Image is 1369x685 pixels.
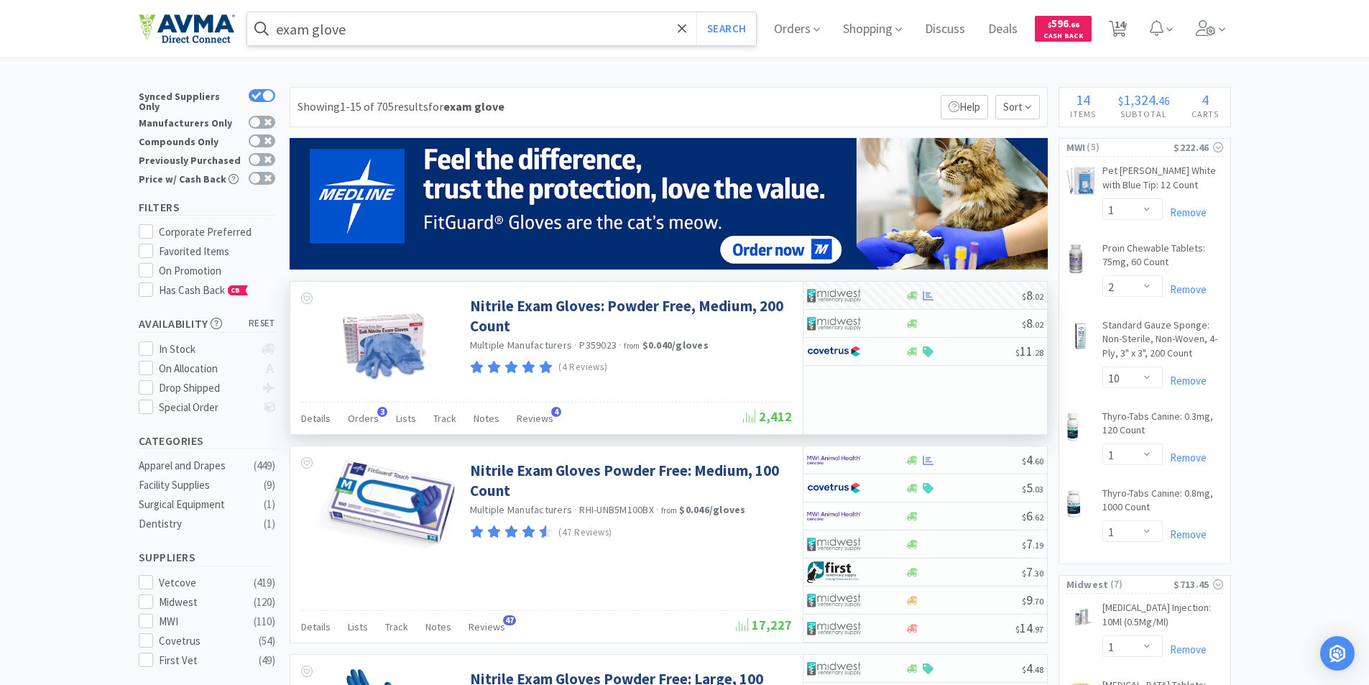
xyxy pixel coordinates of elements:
span: 47 [503,615,516,625]
img: 5e091b8c740b46bfb12d62ec60a509ea_491125.jpeg [312,461,454,554]
img: 4dd14cff54a648ac9e977f0c5da9bc2e_5.png [807,285,861,306]
div: ( 110 ) [254,613,275,630]
img: e4e33dab9f054f5782a47901c742baa9_102.png [139,14,235,44]
h5: Availability [139,316,275,332]
img: f6b2451649754179b5b4e0c70c3f7cb0_2.png [807,449,861,471]
img: 4dd14cff54a648ac9e977f0c5da9bc2e_5.png [807,533,861,555]
strong: exam glove [443,99,504,114]
span: Midwest [1066,576,1109,592]
img: 77fca1acd8b6420a9015268ca798ef17_1.png [807,477,861,499]
span: . 62 [1033,512,1043,523]
a: Proin Chewable Tablets: 75mg, 60 Count [1102,242,1223,275]
strong: $0.040 / gloves [642,339,709,351]
span: ( 5 ) [1085,140,1174,155]
span: 2,412 [743,408,792,425]
a: Nitrile Exam Gloves: Powder Free, Medium, 200 Count [470,296,788,336]
a: Thyro-Tabs Canine: 0.8mg, 1000 Count [1102,487,1223,520]
span: $ [1022,596,1026,607]
div: Facility Supplies [139,477,255,494]
div: Surgical Equipment [139,496,255,513]
a: Multiple Manufacturers [470,339,573,351]
span: 11 [1015,343,1043,359]
span: from [624,341,640,351]
div: Corporate Preferred [159,224,275,241]
span: $ [1022,319,1026,330]
div: Synced Suppliers Only [139,89,241,111]
a: Thyro-Tabs Canine: 0.3mg, 120 Count [1102,410,1223,443]
div: Manufacturers Only [139,116,241,128]
span: Track [385,620,408,633]
div: ( 419 ) [254,574,275,592]
span: RHI-UNB5M100BX [579,503,654,516]
img: c17e64d1a980459a925ea099ae5c4ccc_7013.png [1066,489,1081,518]
div: Favorited Items [159,243,275,260]
span: Reviews [517,412,553,425]
span: 1,324 [1123,91,1156,109]
a: Remove [1163,206,1207,219]
div: Special Order [159,399,254,416]
div: ( 54 ) [259,633,275,650]
a: Remove [1163,374,1207,387]
img: 9684560b347641668b161495a4463930_717350.jpeg [1066,604,1095,629]
div: ( 120 ) [254,594,275,611]
img: 4fb8261dd1a54e0d81cdc8fa765c9629_125569.jpeg [337,296,430,390]
span: for [428,99,504,114]
img: 50694c2cd6a54a2c93d95c822c317d61_6734.png [1066,167,1095,195]
img: 67d67680309e4a0bb49a5ff0391dcc42_6.png [807,561,861,583]
span: . 03 [1033,484,1043,495]
img: f6b2451649754179b5b4e0c70c3f7cb0_2.png [807,505,861,527]
p: (47 Reviews) [558,525,612,541]
h4: Subtotal [1107,107,1181,121]
a: Remove [1163,528,1207,541]
div: On Promotion [159,262,275,280]
div: First Vet [159,652,248,669]
div: Vetcove [159,574,248,592]
div: Midwest [159,594,248,611]
div: Compounds Only [139,134,241,147]
span: 4 [1202,91,1209,109]
div: MWI [159,613,248,630]
span: Lists [348,620,368,633]
span: 4 [551,407,561,417]
div: Dentistry [139,515,255,533]
img: 4dd14cff54a648ac9e977f0c5da9bc2e_5.png [807,313,861,334]
span: . 02 [1033,291,1043,302]
div: $713.45 [1174,576,1222,592]
span: 7 [1022,535,1043,552]
div: ( 449 ) [254,457,275,474]
span: . 60 [1033,456,1043,466]
span: . 97 [1033,624,1043,635]
div: ( 9 ) [264,477,275,494]
span: 3 [377,407,387,417]
div: $222.46 [1174,139,1222,155]
span: $ [1048,20,1051,29]
span: from [661,505,677,515]
span: · [574,339,577,351]
div: ( 1 ) [264,496,275,513]
span: . 19 [1033,540,1043,551]
h5: Filters [139,199,275,216]
span: $ [1015,347,1020,358]
span: 14 [1076,91,1090,109]
span: . 30 [1033,568,1043,579]
h5: Suppliers [139,549,275,566]
span: · [656,503,659,516]
span: 8 [1022,315,1043,331]
img: 4dd14cff54a648ac9e977f0c5da9bc2e_5.png [807,617,861,639]
div: Showing 1-15 of 705 results [298,98,504,116]
div: In Stock [159,341,254,358]
input: Search by item, sku, manufacturer, ingredient, size... [247,12,757,45]
span: $ [1022,664,1026,675]
p: (4 Reviews) [558,360,607,375]
span: MWI [1066,139,1086,155]
a: $596.66Cash Back [1035,9,1092,48]
span: · [574,503,577,516]
a: Multiple Manufacturers [470,503,573,516]
img: 4dd14cff54a648ac9e977f0c5da9bc2e_5.png [807,589,861,611]
a: Discuss [919,23,971,36]
div: Previously Purchased [139,153,241,165]
span: Has Cash Back [159,283,249,297]
div: ( 49 ) [259,652,275,669]
span: · [619,339,622,351]
a: Remove [1163,282,1207,296]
